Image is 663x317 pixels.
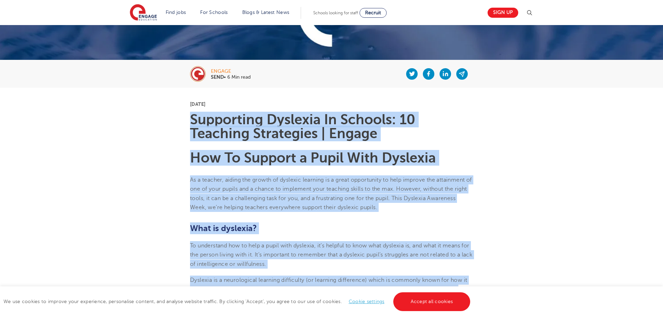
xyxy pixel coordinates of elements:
[242,10,290,15] a: Blogs & Latest News
[166,10,186,15] a: Find jobs
[365,10,381,15] span: Recruit
[211,75,251,80] p: • 6 Min read
[200,10,228,15] a: For Schools
[190,150,436,166] b: How To Support a Pupil With Dyslexia
[130,4,157,22] img: Engage Education
[190,243,472,267] span: To understand how to help a pupil with dyslexia, it’s helpful to know what dyslexia is, and what ...
[190,177,472,211] span: As a teacher, aiding the growth of dyslexic learning is a great opportunity to help improve the a...
[211,69,251,74] div: engage
[3,299,472,304] span: We use cookies to improve your experience, personalise content, and analyse website traffic. By c...
[349,299,385,304] a: Cookie settings
[190,113,473,141] h1: Supporting Dyslexia In Schools: 10 Teaching Strategies | Engage
[190,223,257,233] b: What is dyslexia?
[488,8,518,18] a: Sign up
[360,8,387,18] a: Recruit
[313,10,358,15] span: Schools looking for staff
[211,74,224,80] b: SEND
[393,292,471,311] a: Accept all cookies
[190,102,473,106] p: [DATE]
